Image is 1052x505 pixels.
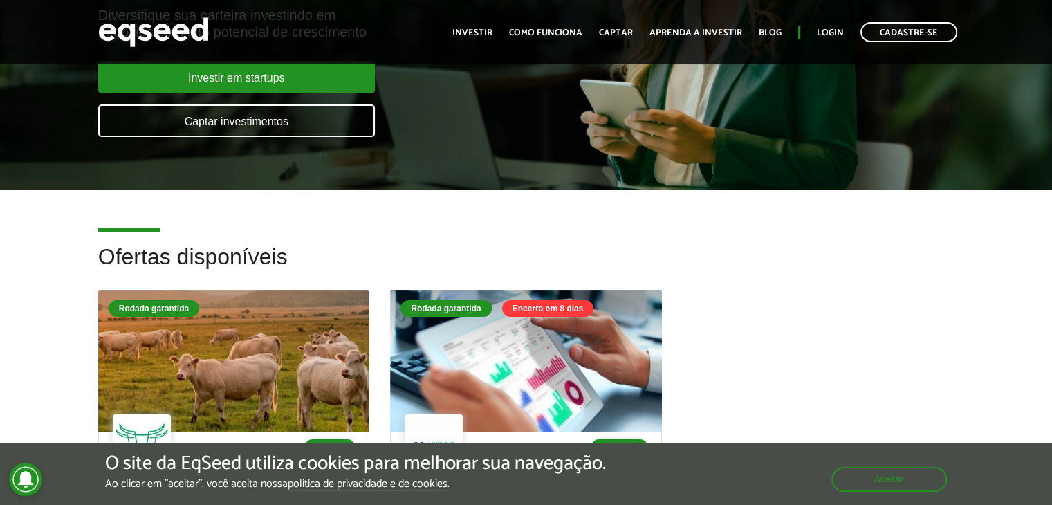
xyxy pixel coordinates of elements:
a: Aprenda a investir [649,28,742,37]
a: Captar [599,28,633,37]
a: Captar investimentos [98,104,375,137]
div: Encerra em 8 dias [502,300,594,317]
p: SaaS B2B [591,439,647,453]
a: Investir [452,28,492,37]
a: Blog [759,28,782,37]
a: Login [817,28,844,37]
h5: O site da EqSeed utiliza cookies para melhorar sua navegação. [105,453,606,475]
img: EqSeed [98,14,209,50]
a: Cadastre-se [860,22,957,42]
a: Como funciona [509,28,582,37]
p: Ao clicar em "aceitar", você aceita nossa . [105,478,606,491]
button: Aceitar [831,467,947,492]
a: política de privacidade e de cookies [288,479,447,491]
a: Investir em startups [98,61,375,93]
p: Agtech [305,439,355,453]
h2: Ofertas disponíveis [98,245,954,290]
div: Rodada garantida [400,300,491,317]
div: Rodada garantida [109,300,199,317]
